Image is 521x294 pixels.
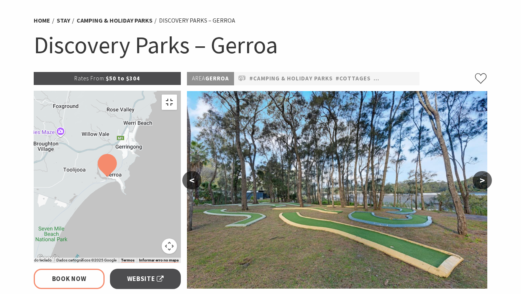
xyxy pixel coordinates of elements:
[77,16,152,24] a: Camping & Holiday Parks
[36,253,61,263] img: Google
[473,171,492,189] button: >
[159,16,235,26] li: Discovery Parks – Gerroa
[34,16,50,24] a: Home
[192,75,205,82] span: Area
[336,74,371,83] a: #Cottages
[34,72,181,85] p: $50 to $304
[162,238,177,254] button: Controles da câmera no mapa
[56,258,116,262] span: Dados cartográficos ©2025 Google
[110,269,181,289] a: Website
[127,274,164,284] span: Website
[187,72,234,85] p: Gerroa
[36,253,61,263] a: Abrir esta área no Google Maps (abre uma nova janela)
[374,74,418,83] a: #Pet Friendly
[187,91,487,289] img: Mini Golf
[74,75,106,82] span: Rates From:
[249,74,333,83] a: #Camping & Holiday Parks
[162,95,177,110] button: Ativar a visualização em tela cheia
[57,16,70,24] a: Stay
[121,258,134,263] a: Termos (abre em uma nova guia)
[139,258,179,263] a: Informar erro no mapa
[182,171,202,189] button: <
[20,258,52,263] button: Atalhos do teclado
[34,29,487,60] h1: Discovery Parks – Gerroa
[34,269,105,289] a: Book Now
